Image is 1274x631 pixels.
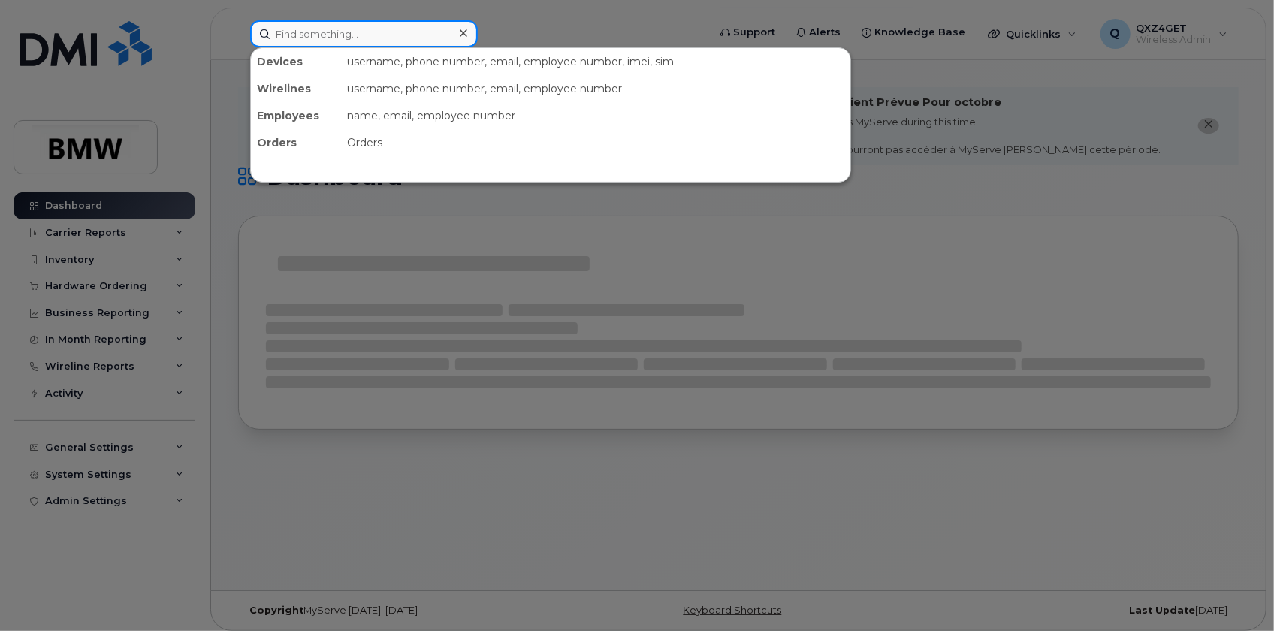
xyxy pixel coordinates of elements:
[1209,566,1263,620] iframe: Messenger Launcher
[341,48,850,75] div: username, phone number, email, employee number, imei, sim
[341,102,850,129] div: name, email, employee number
[251,48,341,75] div: Devices
[251,129,341,156] div: Orders
[341,129,850,156] div: Orders
[341,75,850,102] div: username, phone number, email, employee number
[251,75,341,102] div: Wirelines
[251,102,341,129] div: Employees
